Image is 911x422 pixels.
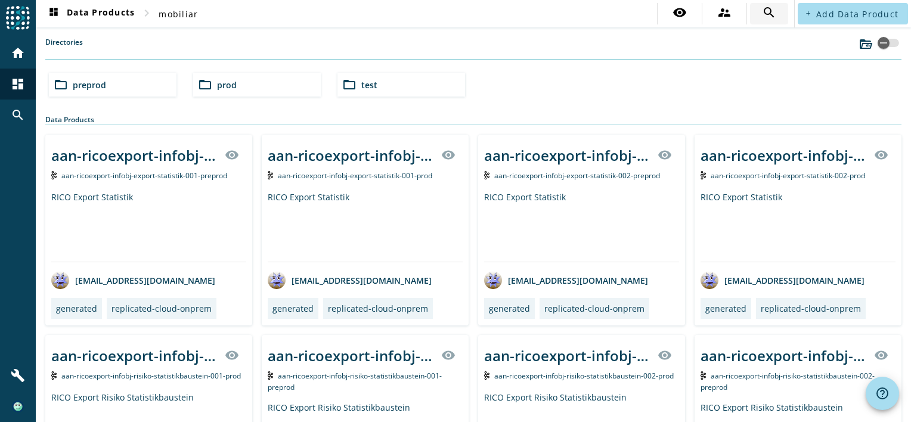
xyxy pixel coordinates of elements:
[140,6,154,20] mat-icon: chevron_right
[51,271,69,289] img: avatar
[268,371,273,380] img: Kafka Topic: aan-ricoexport-infobj-risiko-statistikbaustein-001-preprod
[45,37,83,59] label: Directories
[705,303,746,314] div: generated
[225,148,239,162] mat-icon: visibility
[816,8,898,20] span: Add Data Product
[268,371,442,392] span: Kafka Topic: aan-ricoexport-infobj-risiko-statistikbaustein-001-preprod
[42,3,140,24] button: Data Products
[56,303,97,314] div: generated
[484,371,489,380] img: Kafka Topic: aan-ricoexport-infobj-risiko-statistikbaustein-002-prod
[875,386,890,401] mat-icon: help_outline
[6,6,30,30] img: spoud-logo.svg
[762,5,776,20] mat-icon: search
[484,346,650,365] div: aan-ricoexport-infobj-risiko-statistikbaustein-002-_stage_
[701,371,706,380] img: Kafka Topic: aan-ricoexport-infobj-risiko-statistikbaustein-002-preprod
[484,271,502,289] img: avatar
[701,191,895,262] div: RICO Export Statistik
[11,77,25,91] mat-icon: dashboard
[11,46,25,60] mat-icon: home
[342,77,357,92] mat-icon: folder_open
[658,348,672,362] mat-icon: visibility
[268,191,463,262] div: RICO Export Statistik
[494,371,674,381] span: Kafka Topic: aan-ricoexport-infobj-risiko-statistikbaustein-002-prod
[805,10,811,17] mat-icon: add
[268,271,432,289] div: [EMAIL_ADDRESS][DOMAIN_NAME]
[484,191,679,262] div: RICO Export Statistik
[268,346,434,365] div: aan-ricoexport-infobj-risiko-statistikbaustein-001-_stage_
[73,79,106,91] span: preprod
[361,79,377,91] span: test
[217,79,237,91] span: prod
[268,271,286,289] img: avatar
[673,5,687,20] mat-icon: visibility
[717,5,732,20] mat-icon: supervisor_account
[54,77,68,92] mat-icon: folder_open
[484,171,489,179] img: Kafka Topic: aan-ricoexport-infobj-export-statistik-002-preprod
[51,346,218,365] div: aan-ricoexport-infobj-risiko-statistikbaustein-001-_stage_
[701,171,706,179] img: Kafka Topic: aan-ricoexport-infobj-export-statistik-002-prod
[61,371,241,381] span: Kafka Topic: aan-ricoexport-infobj-risiko-statistikbaustein-001-prod
[225,348,239,362] mat-icon: visibility
[701,346,867,365] div: aan-ricoexport-infobj-risiko-statistikbaustein-002-_stage_
[51,145,218,165] div: aan-ricoexport-infobj-export-statistik-001-_stage_
[47,7,135,21] span: Data Products
[159,8,198,20] span: mobiliar
[701,371,875,392] span: Kafka Topic: aan-ricoexport-infobj-risiko-statistikbaustein-002-preprod
[484,271,648,289] div: [EMAIL_ADDRESS][DOMAIN_NAME]
[798,3,908,24] button: Add Data Product
[874,348,888,362] mat-icon: visibility
[61,170,227,181] span: Kafka Topic: aan-ricoexport-infobj-export-statistik-001-preprod
[278,170,432,181] span: Kafka Topic: aan-ricoexport-infobj-export-statistik-001-prod
[51,171,57,179] img: Kafka Topic: aan-ricoexport-infobj-export-statistik-001-preprod
[441,148,456,162] mat-icon: visibility
[441,348,456,362] mat-icon: visibility
[544,303,644,314] div: replicated-cloud-onprem
[711,170,865,181] span: Kafka Topic: aan-ricoexport-infobj-export-statistik-002-prod
[701,145,867,165] div: aan-ricoexport-infobj-export-statistik-002-_stage_
[154,3,203,24] button: mobiliar
[489,303,530,314] div: generated
[11,108,25,122] mat-icon: search
[268,145,434,165] div: aan-ricoexport-infobj-export-statistik-001-_stage_
[51,271,215,289] div: [EMAIL_ADDRESS][DOMAIN_NAME]
[47,7,61,21] mat-icon: dashboard
[484,145,650,165] div: aan-ricoexport-infobj-export-statistik-002-_stage_
[51,191,246,262] div: RICO Export Statistik
[658,148,672,162] mat-icon: visibility
[328,303,428,314] div: replicated-cloud-onprem
[761,303,861,314] div: replicated-cloud-onprem
[701,271,718,289] img: avatar
[45,114,901,125] div: Data Products
[111,303,212,314] div: replicated-cloud-onprem
[701,271,864,289] div: [EMAIL_ADDRESS][DOMAIN_NAME]
[272,303,314,314] div: generated
[874,148,888,162] mat-icon: visibility
[198,77,212,92] mat-icon: folder_open
[494,170,660,181] span: Kafka Topic: aan-ricoexport-infobj-export-statistik-002-preprod
[11,368,25,383] mat-icon: build
[51,371,57,380] img: Kafka Topic: aan-ricoexport-infobj-risiko-statistikbaustein-001-prod
[268,171,273,179] img: Kafka Topic: aan-ricoexport-infobj-export-statistik-001-prod
[12,401,24,412] img: 1b0cbec40d024048646a4872776d4bf0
